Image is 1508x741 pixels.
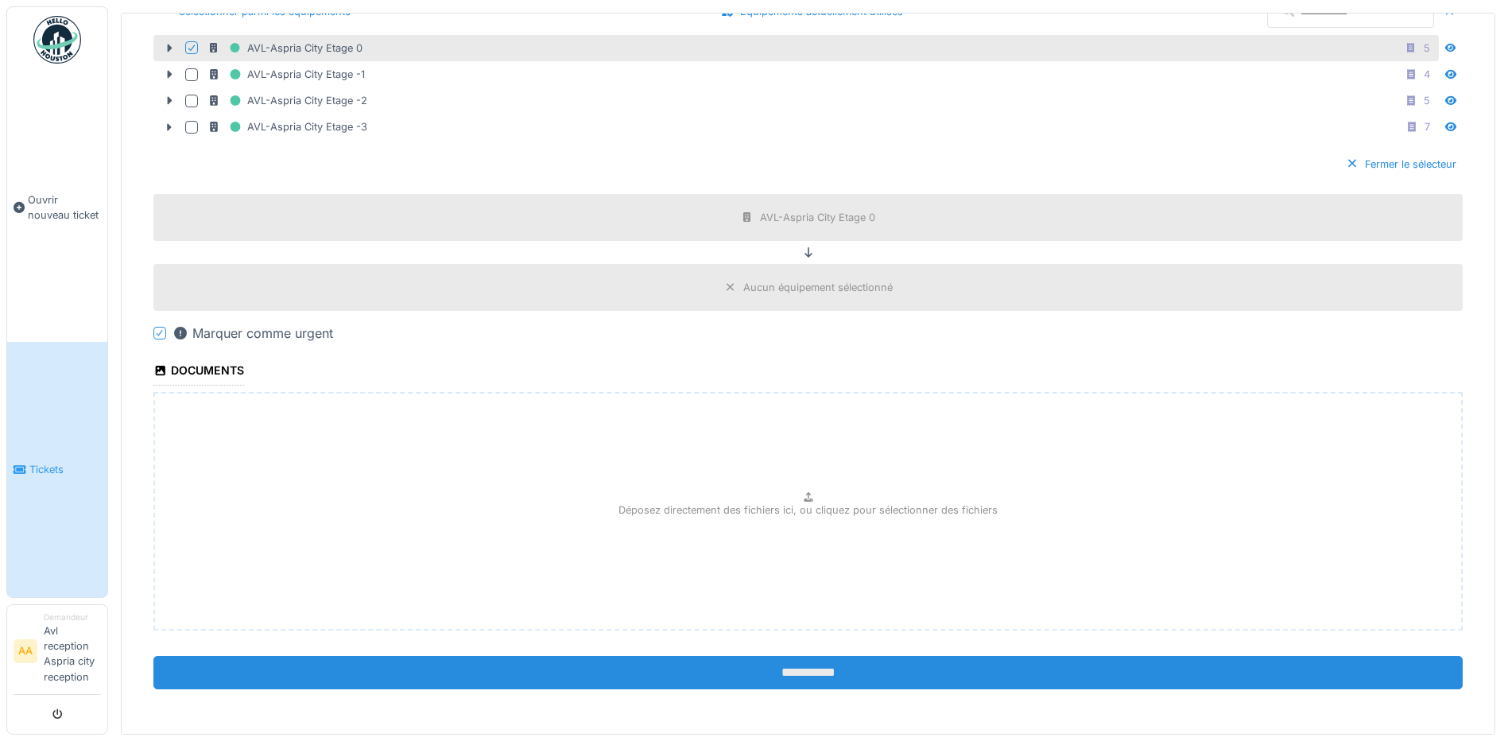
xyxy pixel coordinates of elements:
div: Marquer comme urgent [173,324,333,343]
div: Documents [153,359,244,386]
div: 5 [1424,93,1430,108]
div: AVL-Aspria City Etage -1 [207,64,365,84]
li: Avl reception Aspria city reception [44,611,101,691]
div: Fermer le sélecteur [1339,153,1463,175]
span: Ouvrir nouveau ticket [28,192,101,223]
div: 5 [1424,41,1430,56]
li: AA [14,639,37,663]
a: Ouvrir nouveau ticket [7,72,107,342]
span: Tickets [29,462,101,477]
div: AVL-Aspria City Etage -2 [207,91,367,111]
div: Aucun équipement sélectionné [743,280,893,295]
p: Déposez directement des fichiers ici, ou cliquez pour sélectionner des fichiers [618,502,998,518]
div: AVL-Aspria City Etage 0 [207,38,362,58]
div: Demandeur [44,611,101,623]
div: 4 [1424,67,1430,82]
div: 7 [1425,119,1430,134]
div: AVL-Aspria City Etage 0 [760,210,875,225]
img: Badge_color-CXgf-gQk.svg [33,16,81,64]
a: Tickets [7,342,107,596]
div: AVL-Aspria City Etage -3 [207,117,367,137]
a: AA DemandeurAvl reception Aspria city reception [14,611,101,695]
